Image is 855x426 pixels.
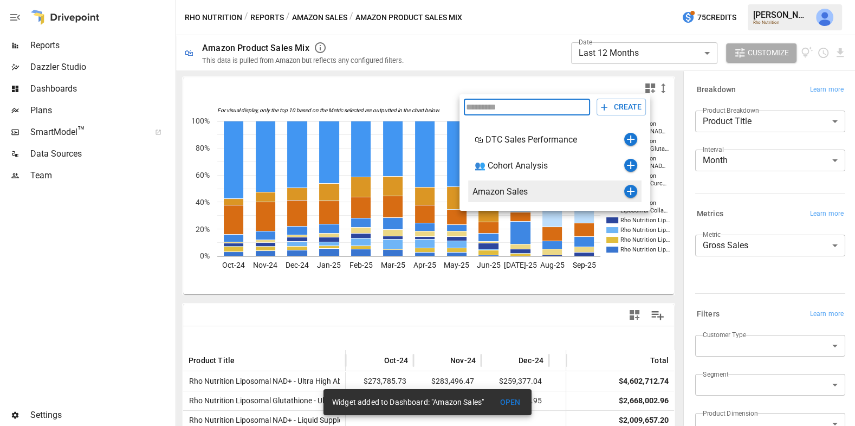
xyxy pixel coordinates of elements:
[597,99,646,115] button: CREATE
[332,392,484,412] div: Widget added to Dashboard: "Amazon Sales"
[472,186,624,197] div: Amazon Sales
[488,160,624,171] div: Cohort Analysis
[472,134,485,145] div: 🛍
[485,134,624,145] div: DTC Sales Performance
[493,392,527,412] button: OPEN
[472,160,488,171] div: 👥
